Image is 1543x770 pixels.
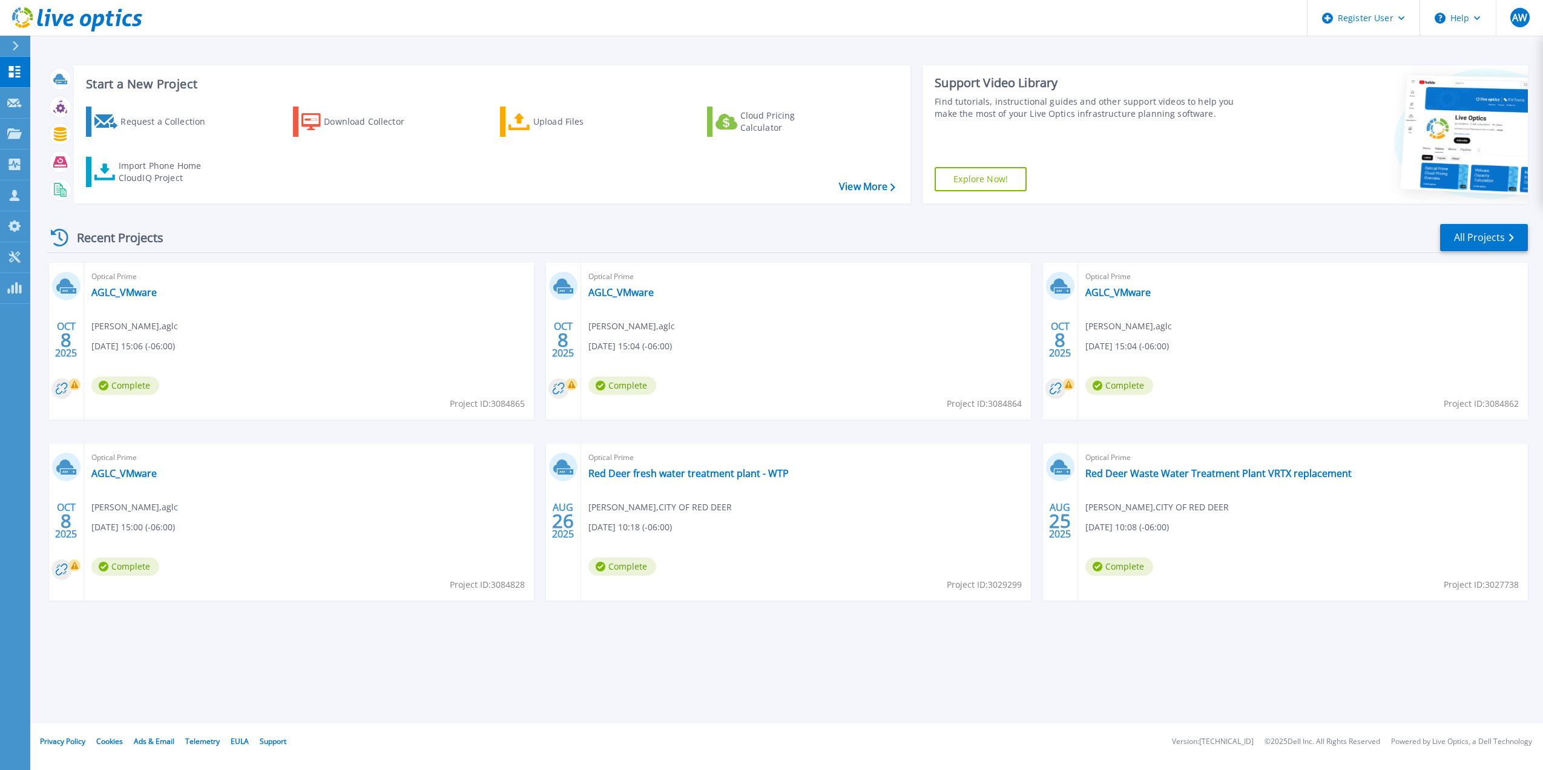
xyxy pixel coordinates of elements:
a: Privacy Policy [40,736,85,746]
span: [PERSON_NAME] , CITY OF RED DEER [588,501,732,514]
span: Complete [588,558,656,576]
a: AGLC_VMware [91,467,157,479]
span: Complete [1085,377,1153,395]
span: Optical Prime [588,270,1024,283]
div: OCT 2025 [551,318,574,362]
a: EULA [231,736,249,746]
a: AGLC_VMware [1085,286,1151,298]
li: Powered by Live Optics, a Dell Technology [1391,738,1532,746]
span: Project ID: 3084828 [450,578,525,591]
span: Optical Prime [588,451,1024,464]
a: Ads & Email [134,736,174,746]
span: 8 [1054,335,1065,345]
a: AGLC_VMware [588,286,654,298]
span: [DATE] 15:06 (-06:00) [91,340,175,353]
div: Download Collector [324,110,421,134]
span: Complete [91,558,159,576]
span: Project ID: 3029299 [947,578,1022,591]
div: Recent Projects [47,223,180,252]
div: OCT 2025 [54,318,77,362]
span: 8 [61,516,71,526]
div: Import Phone Home CloudIQ Project [119,160,213,184]
span: [PERSON_NAME] , aglc [91,501,178,514]
span: [DATE] 15:04 (-06:00) [1085,340,1169,353]
h3: Start a New Project [86,77,895,91]
a: Request a Collection [86,107,221,137]
span: AW [1512,13,1527,22]
div: Cloud Pricing Calculator [740,110,837,134]
span: Optical Prime [91,451,527,464]
span: Project ID: 3027738 [1444,578,1519,591]
a: Cloud Pricing Calculator [707,107,842,137]
span: 8 [558,335,568,345]
div: OCT 2025 [54,499,77,543]
span: Complete [1085,558,1153,576]
span: Project ID: 3084864 [947,397,1022,410]
div: Request a Collection [120,110,217,134]
div: Upload Files [533,110,630,134]
span: [PERSON_NAME] , aglc [91,320,178,333]
span: 26 [552,516,574,526]
a: View More [839,181,895,192]
a: Telemetry [185,736,220,746]
a: Red Deer fresh water treatment plant - WTP [588,467,789,479]
span: 8 [61,335,71,345]
div: AUG 2025 [551,499,574,543]
div: OCT 2025 [1048,318,1071,362]
span: Optical Prime [1085,451,1521,464]
span: Project ID: 3084862 [1444,397,1519,410]
a: Red Deer Waste Water Treatment Plant VRTX replacement [1085,467,1352,479]
span: [PERSON_NAME] , aglc [588,320,675,333]
span: Project ID: 3084865 [450,397,525,410]
span: Optical Prime [91,270,527,283]
li: © 2025 Dell Inc. All Rights Reserved [1265,738,1380,746]
span: [DATE] 15:00 (-06:00) [91,521,175,534]
span: [DATE] 10:08 (-06:00) [1085,521,1169,534]
span: [PERSON_NAME] , aglc [1085,320,1172,333]
span: Complete [588,377,656,395]
a: Download Collector [293,107,428,137]
a: AGLC_VMware [91,286,157,298]
li: Version: [TECHNICAL_ID] [1172,738,1254,746]
span: 25 [1049,516,1071,526]
div: Support Video Library [935,75,1248,91]
a: Upload Files [500,107,635,137]
span: [DATE] 15:04 (-06:00) [588,340,672,353]
a: Support [260,736,286,746]
span: Optical Prime [1085,270,1521,283]
div: AUG 2025 [1048,499,1071,543]
span: [PERSON_NAME] , CITY OF RED DEER [1085,501,1229,514]
a: All Projects [1440,224,1528,251]
span: [DATE] 10:18 (-06:00) [588,521,672,534]
span: Complete [91,377,159,395]
div: Find tutorials, instructional guides and other support videos to help you make the most of your L... [935,96,1248,120]
a: Explore Now! [935,167,1027,191]
a: Cookies [96,736,123,746]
